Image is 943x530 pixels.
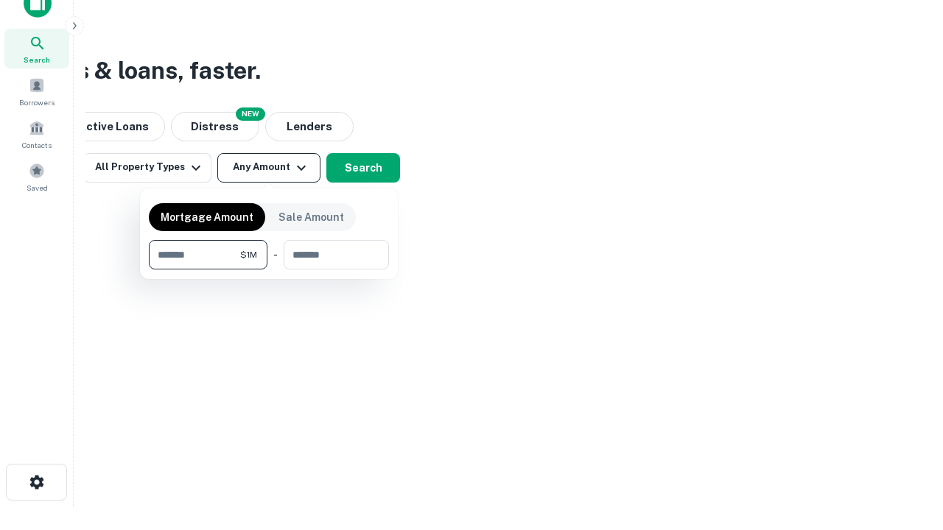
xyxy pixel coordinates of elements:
[161,209,253,225] p: Mortgage Amount
[869,412,943,483] iframe: Chat Widget
[278,209,344,225] p: Sale Amount
[273,240,278,269] div: -
[240,248,257,261] span: $1M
